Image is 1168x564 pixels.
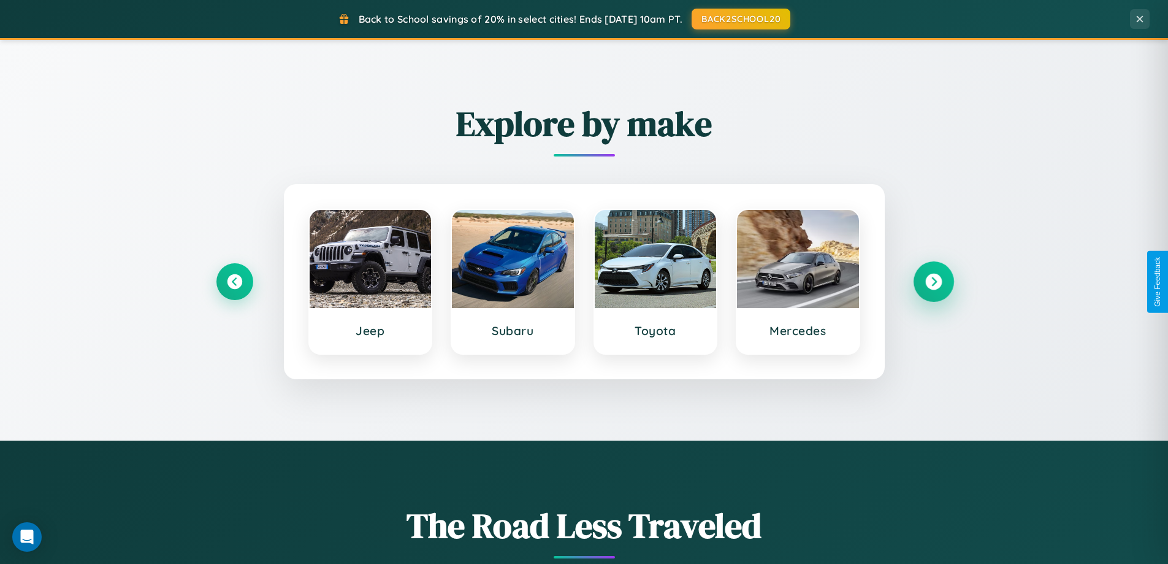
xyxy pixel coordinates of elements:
[216,100,952,147] h2: Explore by make
[322,323,419,338] h3: Jeep
[464,323,562,338] h3: Subaru
[359,13,682,25] span: Back to School savings of 20% in select cities! Ends [DATE] 10am PT.
[12,522,42,552] div: Open Intercom Messenger
[607,323,704,338] h3: Toyota
[749,323,847,338] h3: Mercedes
[692,9,790,29] button: BACK2SCHOOL20
[216,502,952,549] h1: The Road Less Traveled
[1153,257,1162,307] div: Give Feedback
